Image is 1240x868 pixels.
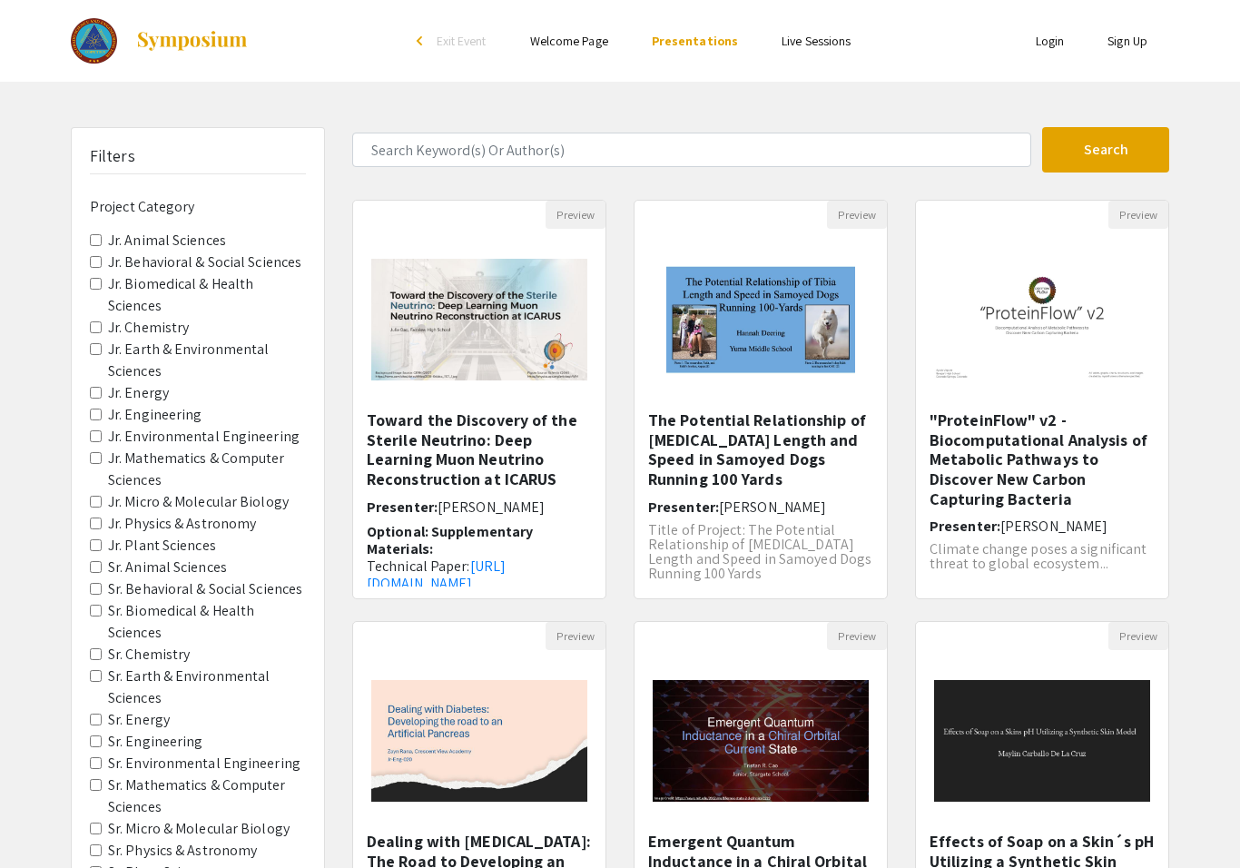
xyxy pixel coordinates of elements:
label: Sr. Mathematics & Computer Sciences [108,774,306,818]
label: Jr. Physics & Astronomy [108,513,256,535]
span: Optional: Supplementary Materials: [367,522,533,558]
img: <p>Toward the Discovery of the Sterile Neutrino: Deep Learning Muon Neutrino Reconstruction at IC... [353,241,605,399]
label: Jr. Animal Sciences [108,230,226,252]
button: Search [1042,127,1169,173]
label: Sr. Earth & Environmental Sciences [108,666,306,709]
label: Jr. Plant Sciences [108,535,216,557]
span: [PERSON_NAME] [719,498,826,517]
button: Preview [827,622,887,650]
h5: "ProteinFlow" v2 - Biocomputational Analysis of Metabolic Pathways to Discover New Carbon Capturi... [930,410,1155,508]
a: Welcome Page [530,33,608,49]
div: Open Presentation <p>"ProteinFlow" v2 - Biocomputational Analysis of Metabolic Pathways to Discov... [915,200,1169,599]
h6: Presenter: [930,518,1155,535]
label: Sr. Physics & Astronomy [108,840,257,862]
a: [URL][DOMAIN_NAME] [367,557,506,593]
a: Presentations [652,33,738,49]
div: Open Presentation <p>The Potential Relationship of Tibia Length and Speed in Samoyed Dogs Running... [634,200,888,599]
button: Preview [1108,201,1168,229]
label: Jr. Micro & Molecular Biology [108,491,289,513]
img: Symposium by ForagerOne [135,30,249,52]
span: [PERSON_NAME] [1000,517,1107,536]
label: Sr. Energy [108,709,170,731]
a: Sign Up [1107,33,1147,49]
h5: Filters [90,146,135,166]
span: Exit Event [437,33,487,49]
label: Sr. Micro & Molecular Biology [108,818,290,840]
label: Jr. Biomedical & Health Sciences [108,273,306,317]
label: Jr. Chemistry [108,317,189,339]
a: Live Sessions [782,33,851,49]
label: Jr. Energy [108,382,169,404]
p: Technical Paper: [367,557,592,592]
h6: Presenter: [367,498,592,516]
h5: Toward the Discovery of the Sterile Neutrino: Deep Learning Muon Neutrino Reconstruction at ICARUS [367,410,592,488]
iframe: Chat [14,786,77,854]
button: Preview [546,622,605,650]
p: Title of Project: The Potential Relationship of [MEDICAL_DATA] Length and Speed in Samoyed Dogs R... [648,523,873,581]
label: Sr. Behavioral & Social Sciences [108,578,302,600]
label: Sr. Animal Sciences [108,557,227,578]
img: <p>Emergent Quantum Inductance in a Chiral Orbital Current State</p> [635,662,887,820]
label: Jr. Engineering [108,404,202,426]
h6: Project Category [90,198,306,215]
label: Sr. Engineering [108,731,203,753]
button: Preview [546,201,605,229]
a: 2025 Colorado Science and Engineering Fair [71,18,249,64]
img: <p><span style="background-color: transparent; color: rgb(0, 0, 0);">Effects of Soap on a Skin´s ... [916,662,1168,820]
div: arrow_back_ios [417,35,428,46]
div: Open Presentation <p>Toward the Discovery of the Sterile Neutrino: Deep Learning Muon Neutrino Re... [352,200,606,599]
label: Sr. Environmental Engineering [108,753,300,774]
label: Jr. Earth & Environmental Sciences [108,339,306,382]
input: Search Keyword(s) Or Author(s) [352,133,1031,167]
span: Climate change poses a significant threat to global ecosystem... [930,539,1147,573]
span: [PERSON_NAME] [438,498,545,517]
h5: The Potential Relationship of [MEDICAL_DATA] Length and Speed in Samoyed Dogs Running 100 Yards [648,410,873,488]
img: <p>The Potential Relationship of Tibia Length and Speed in Samoyed Dogs Running 100 Yards</p> [648,229,872,410]
button: Preview [827,201,887,229]
button: Preview [1108,622,1168,650]
img: <p>"ProteinFlow" v2 - Biocomputational Analysis of Metabolic Pathways to Discover New Carbon Capt... [916,241,1168,399]
label: Sr. Biomedical & Health Sciences [108,600,306,644]
h6: Presenter: [648,498,873,516]
label: Sr. Chemistry [108,644,190,666]
label: Jr. Environmental Engineering [108,426,300,448]
img: <p>Dealing with Diabetes: The Road to Developing an Artificial Pancreas</p> [353,662,605,820]
label: Jr. Behavioral & Social Sciences [108,252,301,273]
label: Jr. Mathematics & Computer Sciences [108,448,306,491]
img: 2025 Colorado Science and Engineering Fair [71,18,117,64]
a: Login [1036,33,1065,49]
